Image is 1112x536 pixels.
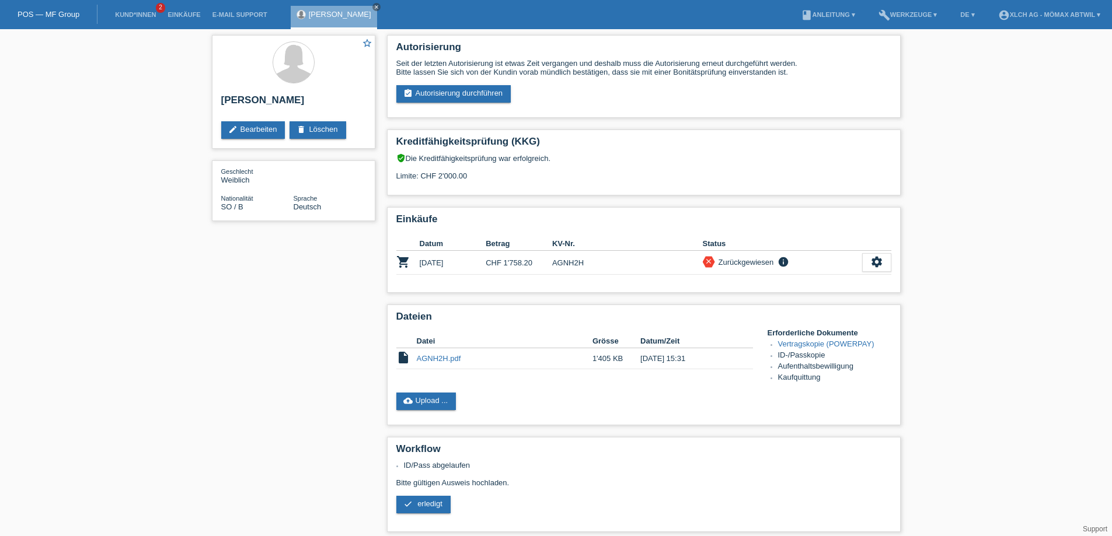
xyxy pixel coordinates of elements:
[420,237,486,251] th: Datum
[776,256,790,268] i: info
[417,334,592,348] th: Datei
[18,10,79,19] a: POS — MF Group
[396,496,451,513] a: check erledigt
[162,11,206,18] a: Einkäufe
[703,237,862,251] th: Status
[396,85,511,103] a: assignment_turned_inAutorisierung durchführen
[374,4,379,10] i: close
[552,237,703,251] th: KV-Nr.
[1083,525,1107,533] a: Support
[486,237,552,251] th: Betrag
[640,348,736,369] td: [DATE] 15:31
[396,136,891,153] h2: Kreditfähigkeitsprüfung (KKG)
[778,362,891,373] li: Aufenthaltsbewilligung
[396,351,410,365] i: insert_drive_file
[396,311,891,328] h2: Dateien
[396,255,410,269] i: POSP00028025
[879,9,890,21] i: build
[156,3,165,13] span: 2
[228,125,238,134] i: edit
[778,351,891,362] li: ID-/Passkopie
[768,328,891,337] h4: Erforderliche Dokumente
[396,443,891,461] h2: Workflow
[221,202,243,211] span: Somalia / B / 15.11.2014
[417,499,442,508] span: erledigt
[109,11,162,18] a: Kund*innen
[362,38,372,50] a: star_border
[362,38,372,48] i: star_border
[404,461,891,470] li: ID/Pass abgelaufen
[954,11,980,18] a: DE ▾
[801,9,813,21] i: book
[778,373,891,384] li: Kaufquittung
[396,213,891,231] h2: Einkäufe
[221,168,253,175] span: Geschlecht
[294,202,322,211] span: Deutsch
[992,11,1106,18] a: account_circleXLCH AG - Mömax Abtwil ▾
[396,393,456,410] a: cloud_uploadUpload ...
[403,396,413,405] i: cloud_upload
[396,41,891,59] h2: Autorisierung
[873,11,943,18] a: buildWerkzeuge ▾
[417,354,461,363] a: AGNH2H.pdf
[420,251,486,275] td: [DATE]
[221,94,366,112] h2: [PERSON_NAME]
[396,153,891,189] div: Die Kreditfähigkeitsprüfung war erfolgreich. Limite: CHF 2'000.00
[396,153,406,163] i: verified_user
[372,3,381,11] a: close
[294,195,318,202] span: Sprache
[290,121,346,139] a: deleteLöschen
[715,256,774,268] div: Zurückgewiesen
[221,167,294,184] div: Weiblich
[396,59,891,76] div: Seit der letzten Autorisierung ist etwas Zeit vergangen und deshalb muss die Autorisierung erneut...
[221,121,285,139] a: editBearbeiten
[207,11,273,18] a: E-Mail Support
[309,10,371,19] a: [PERSON_NAME]
[870,255,883,268] i: settings
[221,195,253,202] span: Nationalität
[998,9,1010,21] i: account_circle
[778,339,874,348] a: Vertragskopie (POWERPAY)
[705,257,713,265] i: close
[552,251,703,275] td: AGNH2H
[592,348,640,369] td: 1'405 KB
[396,461,891,522] div: Bitte gültigen Ausweis hochladen.
[403,499,413,509] i: check
[297,125,306,134] i: delete
[795,11,861,18] a: bookAnleitung ▾
[486,251,552,275] td: CHF 1'758.20
[403,89,413,98] i: assignment_turned_in
[592,334,640,348] th: Grösse
[640,334,736,348] th: Datum/Zeit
